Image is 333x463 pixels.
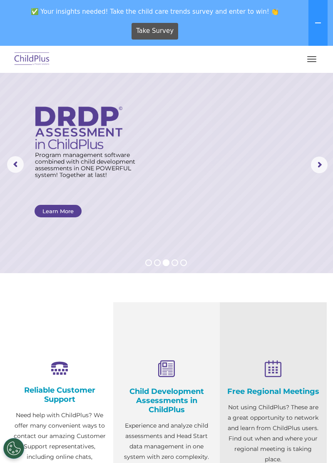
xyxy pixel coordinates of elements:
[35,205,82,217] a: Learn More
[35,152,141,178] rs-layer: Program management software combined with child development assessments in ONE POWERFUL system! T...
[136,24,174,38] span: Take Survey
[3,3,307,20] span: ✅ Your insights needed! Take the child care trends survey and enter to win! 👏
[12,386,107,404] h4: Reliable Customer Support
[12,50,52,69] img: ChildPlus by Procare Solutions
[3,438,24,459] button: Cookies Settings
[196,373,333,463] iframe: Chat Widget
[35,107,122,149] img: DRDP Assessment in ChildPlus
[119,387,214,414] h4: Child Development Assessments in ChildPlus
[132,23,179,40] a: Take Survey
